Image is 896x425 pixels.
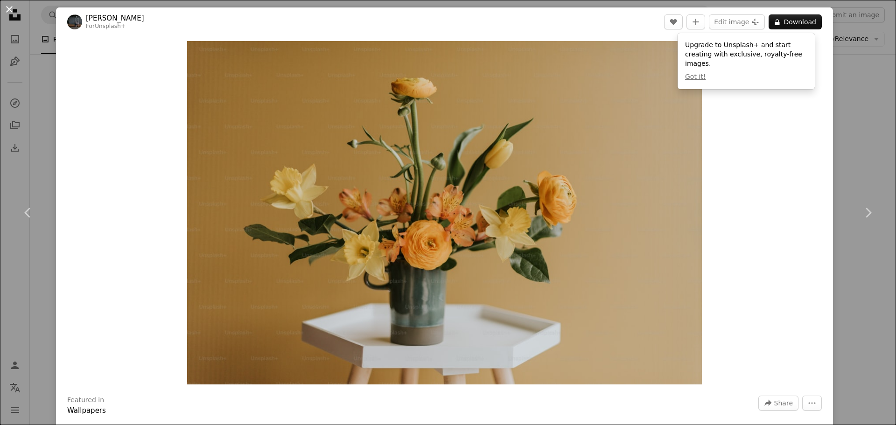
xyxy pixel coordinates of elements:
[686,14,705,29] button: Add to Collection
[769,14,822,29] button: Download
[187,41,702,384] img: a vase filled with yellow flowers on top of a white table
[709,14,765,29] button: Edit image
[685,72,706,82] button: Got it!
[758,396,798,411] button: Share this image
[86,14,144,23] a: [PERSON_NAME]
[840,168,896,258] a: Next
[67,406,106,415] a: Wallpapers
[678,33,815,89] div: Upgrade to Unsplash+ and start creating with exclusive, royalty-free images.
[802,396,822,411] button: More Actions
[95,23,126,29] a: Unsplash+
[664,14,683,29] button: Like
[774,396,793,410] span: Share
[86,23,144,30] div: For
[67,396,104,405] h3: Featured in
[67,14,82,29] img: Go to Anita Austvika's profile
[187,41,702,384] button: Zoom in on this image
